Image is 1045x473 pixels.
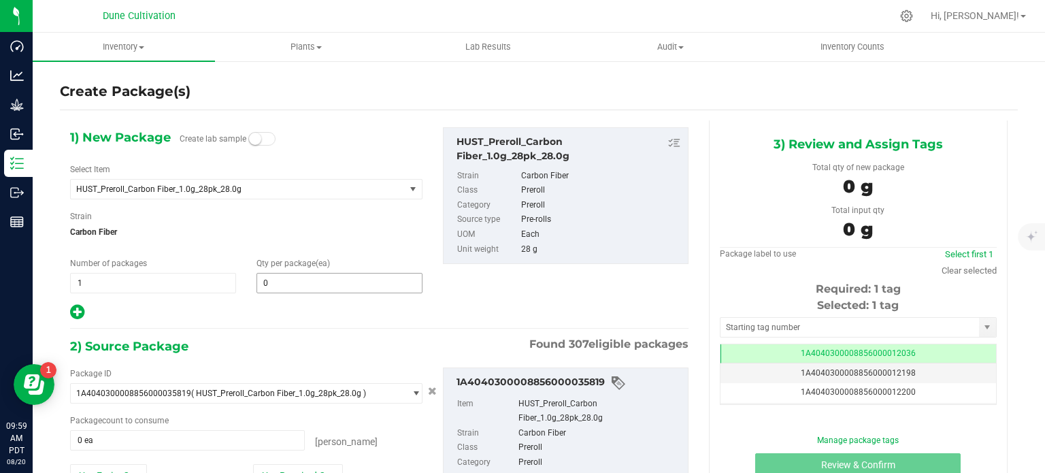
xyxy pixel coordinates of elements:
span: Plants [216,41,397,53]
inline-svg: Inventory [10,157,24,170]
span: Package ID [70,369,112,378]
span: 2) Source Package [70,336,188,357]
span: 0 g [843,176,873,197]
label: UOM [457,227,518,242]
span: select [404,180,421,199]
span: Inventory Counts [802,41,903,53]
h4: Create Package(s) [60,82,190,101]
div: HUST_Preroll_Carbon Fiber_1.0g_28pk_28.0g [457,135,681,163]
span: Lab Results [447,41,529,53]
span: Total qty of new package [812,163,904,172]
a: Clear selected [942,265,997,276]
button: Cancel button [424,382,441,402]
div: Carbon Fiber [521,169,681,184]
span: Add new output [70,310,84,320]
span: Selected: 1 tag [817,299,899,312]
span: Number of packages [70,259,147,268]
input: 1 [71,274,235,293]
div: Preroll [521,183,681,198]
span: 1A4040300008856000012198 [801,368,916,378]
input: 0 [257,274,422,293]
span: Total input qty [831,206,884,215]
a: Inventory Counts [761,33,944,61]
span: Carbon Fiber [70,222,422,242]
div: Pre-rolls [521,212,681,227]
div: Carbon Fiber [518,426,681,441]
span: Required: 1 tag [816,282,901,295]
span: select [979,318,996,337]
label: Source type [457,212,518,227]
inline-svg: Grow [10,98,24,112]
a: Lab Results [397,33,580,61]
span: HUST_Preroll_Carbon Fiber_1.0g_28pk_28.0g [76,184,386,194]
label: Class [457,183,518,198]
label: Create lab sample [180,129,246,149]
a: Select first 1 [945,249,993,259]
span: Audit [580,41,761,53]
inline-svg: Reports [10,215,24,229]
span: Package label to use [720,249,796,259]
span: Found eligible packages [529,336,689,353]
span: Package to consume [70,416,169,425]
label: Select Item [70,163,110,176]
div: Each [521,227,681,242]
span: 1A4040300008856000035819 [76,389,191,398]
span: 1) New Package [70,127,171,148]
div: 1A4040300008856000035819 [457,375,681,391]
inline-svg: Dashboard [10,39,24,53]
label: Strain [70,210,92,223]
label: Strain [457,426,516,441]
inline-svg: Analytics [10,69,24,82]
span: [PERSON_NAME] [315,436,378,447]
input: 0 ea [71,431,304,450]
a: Inventory [33,33,215,61]
div: Preroll [518,455,681,470]
label: Class [457,440,516,455]
span: 1A4040300008856000012200 [801,387,916,397]
span: Inventory [33,41,215,53]
label: Category [457,198,518,213]
label: Strain [457,169,518,184]
span: 307 [569,338,588,350]
div: 28 g [521,242,681,257]
span: select [404,384,421,403]
p: 09:59 AM PDT [6,420,27,457]
inline-svg: Outbound [10,186,24,199]
label: Category [457,455,516,470]
p: 08/20 [6,457,27,467]
div: Preroll [518,440,681,455]
div: HUST_Preroll_Carbon Fiber_1.0g_28pk_28.0g [518,397,681,426]
label: Item [457,397,516,426]
div: Manage settings [898,10,915,22]
span: 0 g [843,218,873,240]
input: Starting tag number [720,318,979,337]
span: ( HUST_Preroll_Carbon Fiber_1.0g_28pk_28.0g ) [191,389,366,398]
span: Hi, [PERSON_NAME]! [931,10,1019,21]
iframe: Resource center unread badge [40,362,56,378]
a: Audit [579,33,761,61]
a: Manage package tags [817,436,899,445]
span: (ea) [316,259,330,268]
div: Preroll [521,198,681,213]
span: Qty per package [256,259,330,268]
label: Unit weight [457,242,518,257]
span: Dune Cultivation [103,10,176,22]
a: Plants [215,33,397,61]
span: count [102,416,123,425]
span: 1A4040300008856000012036 [801,348,916,358]
iframe: Resource center [14,364,54,405]
span: 3) Review and Assign Tags [774,134,943,154]
inline-svg: Inbound [10,127,24,141]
